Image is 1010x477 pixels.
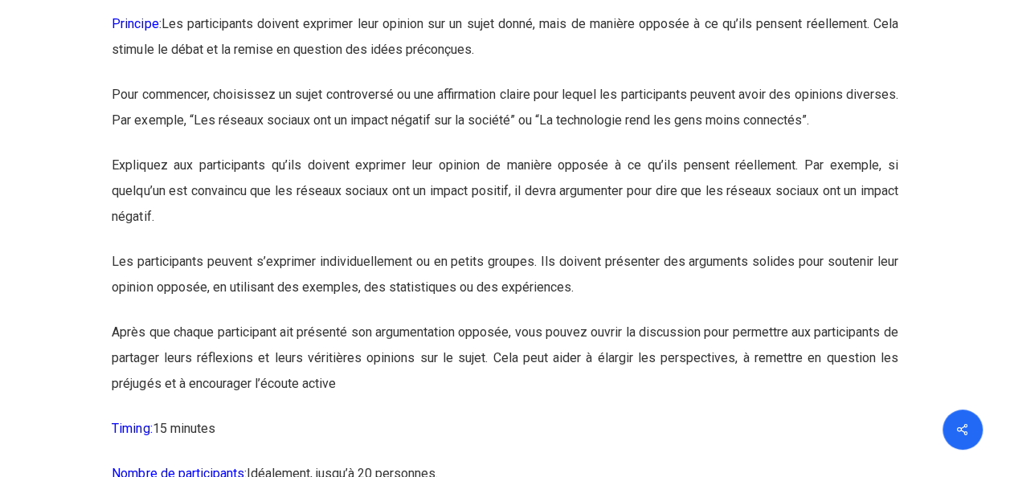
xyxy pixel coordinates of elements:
[112,153,898,249] p: Expliquez aux participants qu’ils doivent exprimer leur opinion de manière opposée à ce qu’ils pe...
[112,320,898,416] p: Après que chaque participant ait présenté son argumentation opposée, vous pouvez ouvrir la discus...
[112,421,152,436] span: Timing:
[112,416,898,461] p: 15 minutes
[112,82,898,153] p: Pour commencer, choisissez un sujet controversé ou une affirmation claire pour lequel les partici...
[112,16,161,31] span: Principe:
[112,11,898,82] p: Les participants doivent exprimer leur opinion sur un sujet donné, mais de manière opposée à ce q...
[112,249,898,320] p: Les participants peuvent s’exprimer individuellement ou en petits groupes. Ils doivent présenter ...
